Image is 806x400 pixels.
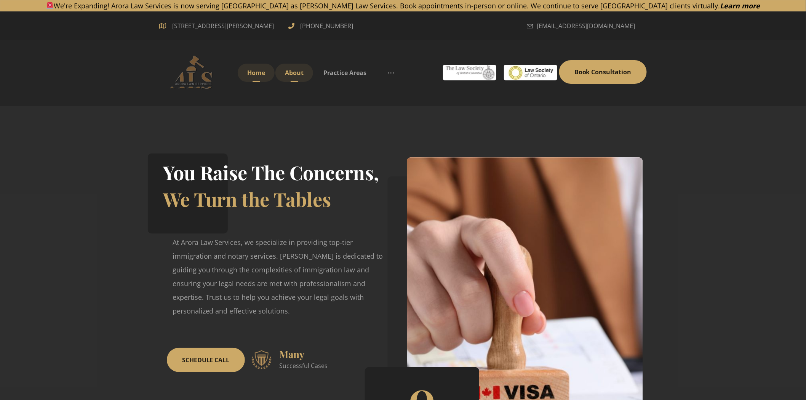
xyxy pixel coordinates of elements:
img: # [443,65,496,80]
a: Practice Areas [314,64,376,82]
p: We're Expanding! Arora Law Services is now serving [GEOGRAPHIC_DATA] as [PERSON_NAME] Law Service... [46,2,760,9]
img: 🚨 [46,2,53,9]
a: SCHEDULE CALL [167,348,245,372]
a: Advocate (IN) | Barrister (CA) | Solicitor | Notary Public [159,55,228,89]
span: We Turn the Tables [163,186,331,212]
img: Arora Law Services [159,55,228,89]
a: Home [238,64,275,82]
span: Successful Cases [280,362,328,370]
span: [PHONE_NUMBER] [298,20,355,32]
span: Book Consultation [574,68,632,76]
span: [STREET_ADDRESS][PERSON_NAME] [169,20,277,32]
span: Practice Areas [323,69,366,77]
a: [PHONE_NUMBER] [288,21,355,29]
p: At Arora Law Services, we specialize in providing top-tier immigration and notary services. [PERS... [173,235,390,318]
a: [STREET_ADDRESS][PERSON_NAME] [159,21,277,29]
img: # [504,65,557,80]
a: More links [377,64,405,82]
span: About [285,69,304,77]
a: Book Consultation [559,60,647,84]
span: [EMAIL_ADDRESS][DOMAIN_NAME] [537,20,635,32]
a: Learn more [720,1,760,10]
a: About [275,64,313,82]
span: Many [280,347,305,361]
span: Home [247,69,265,77]
h2: You Raise The Concerns, [163,159,379,186]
